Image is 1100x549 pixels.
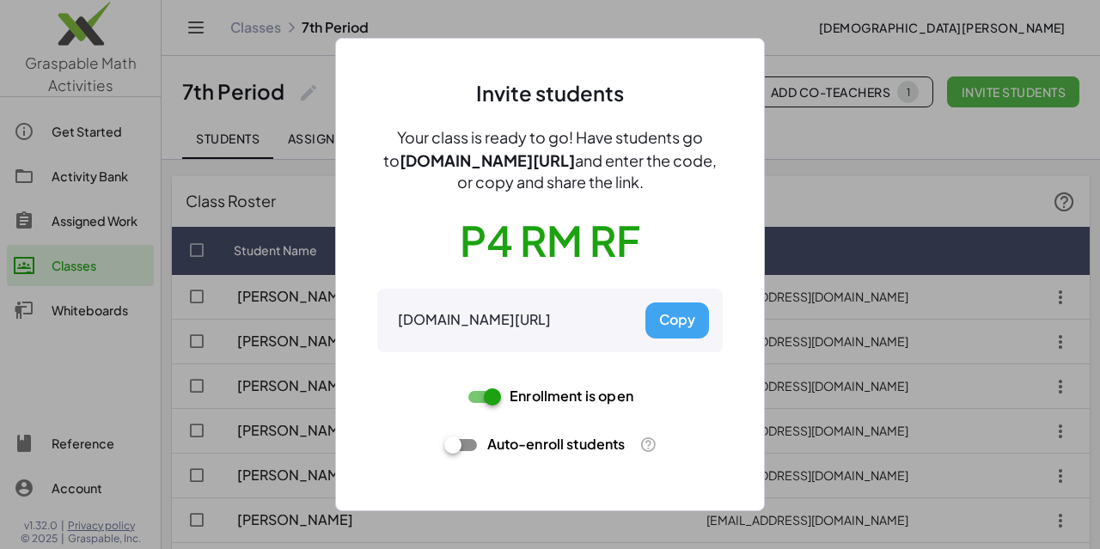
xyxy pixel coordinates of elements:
[476,80,624,107] div: Invite students
[383,127,703,170] span: Your class is ready to go! Have students go to
[457,150,718,192] span: and enter the code, or copy and share the link.
[645,302,709,339] button: Copy
[479,421,626,469] label: Auto-enroll students
[460,214,640,267] button: P4 RM RF
[398,311,551,329] div: [DOMAIN_NAME][URL]
[501,373,633,421] label: Enrollment is open
[400,150,575,170] span: [DOMAIN_NAME][URL]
